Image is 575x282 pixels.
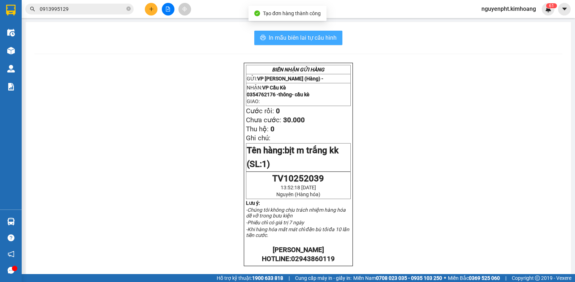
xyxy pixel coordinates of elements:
span: Tên hàng: [247,145,339,169]
span: 0948434876 - [3,39,46,46]
span: GIAO: [247,98,260,104]
span: close-circle [126,6,131,11]
strong: Lưu ý: [246,200,260,206]
span: plus [149,6,154,12]
strong: HOTLINE: [262,255,335,263]
img: warehouse-icon [7,218,15,225]
input: Tìm tên, số ĐT hoặc mã đơn [40,5,125,13]
strong: 0369 525 060 [469,275,500,281]
span: 0 [271,125,274,133]
span: GIAO: [3,47,17,54]
img: warehouse-icon [7,47,15,54]
span: aim [182,6,187,12]
strong: BIÊN NHẬN GỬI HÀNG [24,4,84,11]
img: logo-vxr [6,5,16,16]
span: Ghi chú: [246,134,271,142]
span: ⚪️ [444,277,446,279]
span: In mẫu biên lai tự cấu hình [269,33,337,42]
button: aim [178,3,191,16]
span: Thu hộ: [246,125,269,133]
sup: 61 [546,3,557,8]
img: warehouse-icon [7,65,15,72]
img: icon-new-feature [545,6,552,12]
span: check-circle [254,10,260,16]
span: file-add [165,6,170,12]
span: nguyenpht.kimhoang [476,4,542,13]
span: question-circle [8,234,14,241]
span: copyright [535,276,540,281]
span: TV10252039 [272,173,324,184]
p: NHẬN: [3,24,105,38]
span: TUẤN [90,14,105,21]
button: plus [145,3,157,16]
span: 30.000 [283,116,305,124]
button: caret-down [558,3,571,16]
span: Chưa cước: [246,116,281,124]
img: warehouse-icon [7,29,15,36]
strong: 1900 633 818 [252,275,283,281]
button: printerIn mẫu biên lai tự cấu hình [254,31,342,45]
span: Miền Bắc [448,274,500,282]
span: caret-down [561,6,568,12]
span: notification [8,251,14,257]
em: -Phiếu chỉ có giá trị 7 ngày [246,220,304,225]
span: VP Cầu Kè [262,85,286,91]
span: message [8,267,14,274]
span: VP [PERSON_NAME] (Hàng) - [15,14,105,21]
strong: [PERSON_NAME] [273,246,324,254]
strong: 0708 023 035 - 0935 103 250 [376,275,442,281]
span: 0354762176 - [247,92,310,97]
span: printer [260,35,266,41]
strong: BIÊN NHẬN GỬI HÀNG [272,67,324,72]
span: Cung cấp máy in - giấy in: [295,274,351,282]
em: -Chúng tôi không chịu trách nhiệm hàng hóa dễ vỡ trong bưu kiện [246,207,346,219]
span: 6 [549,3,552,8]
span: 02943860119 [291,255,335,263]
img: solution-icon [7,83,15,91]
span: VP [PERSON_NAME] (Hàng) - [257,76,323,81]
em: -Khi hàng hóa mất mát chỉ đền bù tối đa 10 lần tiền cước. [246,226,350,238]
span: HỶ [39,39,46,46]
span: 13:52:18 [DATE] [281,185,316,190]
span: 0 [276,107,280,115]
span: Tạo đơn hàng thành công [263,10,321,16]
span: 1 [552,3,554,8]
span: search [30,6,35,12]
p: NHẬN: [247,85,350,91]
span: bịt m trắng kk (SL: [247,145,339,169]
button: file-add [162,3,174,16]
span: Hỗ trợ kỹ thuật: [217,274,283,282]
span: 1) [262,159,270,169]
span: close-circle [126,6,131,13]
span: Cước rồi: [246,107,274,115]
p: GỬI: [247,76,350,81]
span: Miền Nam [353,274,442,282]
p: GỬI: [3,14,105,21]
span: Nguyên (Hàng hóa) [276,191,320,197]
span: | [505,274,506,282]
span: | [289,274,290,282]
span: thông- cầu kè [278,92,310,97]
span: VP [PERSON_NAME] ([GEOGRAPHIC_DATA]) [3,24,73,38]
